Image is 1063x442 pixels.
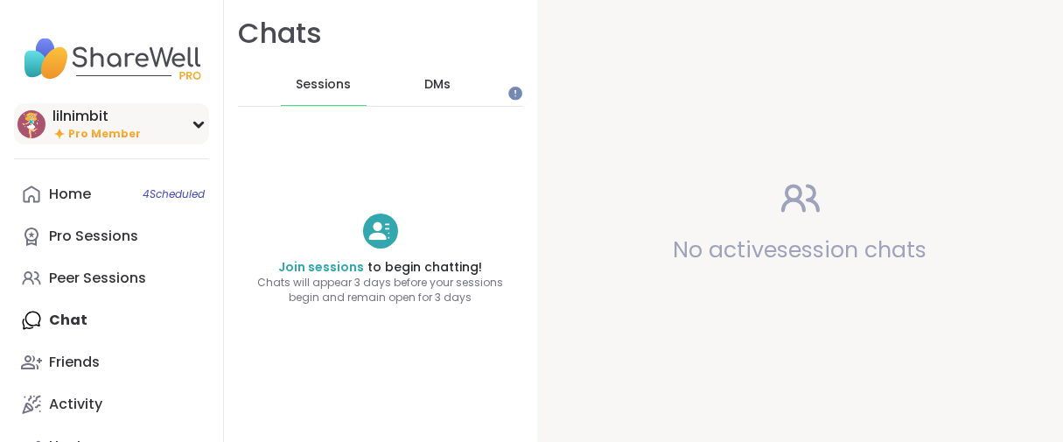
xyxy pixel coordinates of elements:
div: Home [49,185,91,204]
span: 4 Scheduled [143,187,205,201]
span: No active session chats [674,235,927,265]
a: Home4Scheduled [14,173,209,215]
a: Activity [14,383,209,425]
span: Chats will appear 3 days before your sessions begin and remain open for 3 days [224,276,537,305]
img: lilnimbit [17,110,45,138]
iframe: Spotlight [508,87,522,101]
span: Pro Member [68,127,141,142]
a: Join sessions [279,258,365,276]
h4: to begin chatting! [224,259,537,277]
div: Pro Sessions [49,227,138,246]
div: lilnimbit [52,107,141,126]
span: Sessions [296,76,351,94]
div: Friends [49,353,100,372]
h1: Chats [238,14,322,53]
div: Peer Sessions [49,269,146,288]
div: Activity [49,395,102,414]
a: Friends [14,341,209,383]
a: Pro Sessions [14,215,209,257]
a: Peer Sessions [14,257,209,299]
img: ShareWell Nav Logo [14,28,209,89]
span: DMs [424,76,451,94]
